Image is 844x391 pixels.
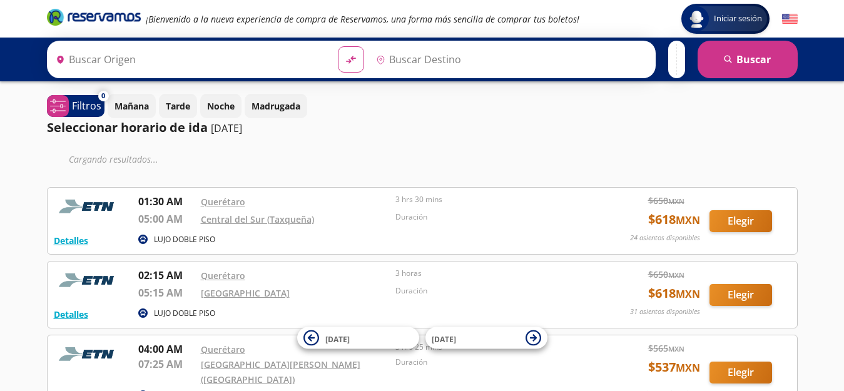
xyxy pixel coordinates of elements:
span: [DATE] [325,333,350,344]
button: Buscar [698,41,798,78]
img: RESERVAMOS [54,194,123,219]
small: MXN [668,344,684,353]
span: [DATE] [432,333,456,344]
button: [DATE] [425,327,547,349]
small: MXN [676,213,700,227]
p: 31 asientos disponibles [630,307,700,317]
p: 04:00 AM [138,342,195,357]
small: MXN [676,361,700,375]
small: MXN [668,270,684,280]
p: 24 asientos disponibles [630,233,700,243]
a: [GEOGRAPHIC_DATA][PERSON_NAME] ([GEOGRAPHIC_DATA]) [201,358,360,385]
p: Duración [395,211,584,223]
button: [DATE] [297,327,419,349]
a: Brand Logo [47,8,141,30]
em: Cargando resultados ... [69,153,158,165]
p: [DATE] [211,121,242,136]
span: Iniciar sesión [709,13,767,25]
small: MXN [668,196,684,206]
p: Duración [395,285,584,297]
button: Elegir [709,362,772,383]
p: 3 horas [395,268,584,279]
button: Elegir [709,284,772,306]
a: [GEOGRAPHIC_DATA] [201,287,290,299]
input: Buscar Origen [51,44,328,75]
p: LUJO DOBLE PISO [154,234,215,245]
span: $ 618 [648,210,700,229]
span: 0 [101,91,105,101]
a: Querétaro [201,196,245,208]
em: ¡Bienvenido a la nueva experiencia de compra de Reservamos, una forma más sencilla de comprar tus... [146,13,579,25]
small: MXN [676,287,700,301]
p: Madrugada [252,99,300,113]
p: 07:25 AM [138,357,195,372]
p: Tarde [166,99,190,113]
button: Tarde [159,94,197,118]
button: Noche [200,94,242,118]
button: Detalles [54,234,88,247]
a: Querétaro [201,343,245,355]
button: Madrugada [245,94,307,118]
p: 05:00 AM [138,211,195,226]
span: $ 565 [648,342,684,355]
p: Seleccionar horario de ida [47,118,208,137]
p: 05:15 AM [138,285,195,300]
button: 0Filtros [47,95,104,117]
p: Filtros [72,98,101,113]
button: English [782,11,798,27]
button: Elegir [709,210,772,232]
img: RESERVAMOS [54,342,123,367]
button: Detalles [54,308,88,321]
p: Mañana [114,99,149,113]
p: LUJO DOBLE PISO [154,308,215,319]
p: 02:15 AM [138,268,195,283]
i: Brand Logo [47,8,141,26]
p: 3 hrs 30 mins [395,194,584,205]
a: Querétaro [201,270,245,282]
span: $ 618 [648,284,700,303]
p: 01:30 AM [138,194,195,209]
p: Noche [207,99,235,113]
button: Mañana [108,94,156,118]
p: Duración [395,357,584,368]
input: Buscar Destino [371,44,649,75]
span: $ 650 [648,194,684,207]
span: $ 537 [648,358,700,377]
a: Central del Sur (Taxqueña) [201,213,314,225]
span: $ 650 [648,268,684,281]
img: RESERVAMOS [54,268,123,293]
